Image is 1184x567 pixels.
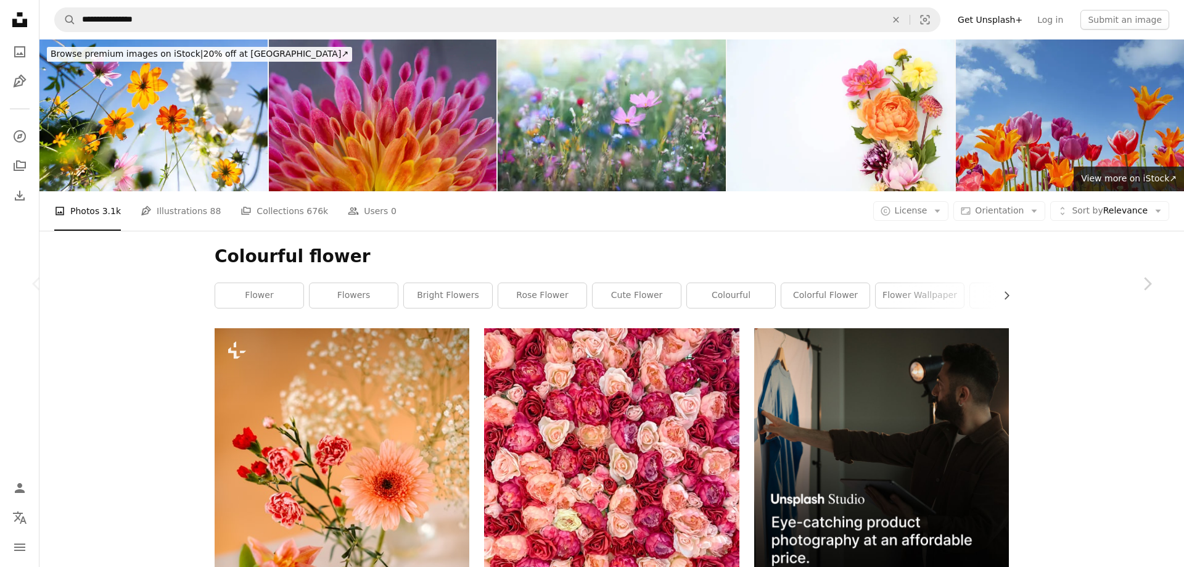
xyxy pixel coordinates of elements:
[51,49,203,59] span: Browse premium images on iStock |
[7,39,32,64] a: Photos
[882,8,910,31] button: Clear
[215,246,1009,268] h1: Colourful flower
[404,283,492,308] a: bright flowers
[498,39,726,191] img: Panoramic Colorful Meadow
[269,39,497,191] img: close up of a beautiful pink chrysanthemum flower in the garden
[1110,225,1184,343] a: Next
[348,191,397,231] a: Users 0
[51,49,348,59] span: 20% off at [GEOGRAPHIC_DATA] ↗
[7,535,32,560] button: Menu
[1072,205,1148,217] span: Relevance
[7,476,32,500] a: Log in / Sign up
[1050,201,1169,221] button: Sort byRelevance
[1080,10,1169,30] button: Submit an image
[55,8,76,31] button: Search Unsplash
[215,513,469,524] a: a vase filled with pink and red flowers
[593,283,681,308] a: cute flower
[687,283,775,308] a: colourful
[141,191,221,231] a: Illustrations 88
[215,283,303,308] a: flower
[54,7,940,32] form: Find visuals sitewide
[306,204,328,218] span: 676k
[975,205,1024,215] span: Orientation
[7,69,32,94] a: Illustrations
[1030,10,1071,30] a: Log in
[910,8,940,31] button: Visual search
[498,283,586,308] a: rose flower
[953,201,1045,221] button: Orientation
[950,10,1030,30] a: Get Unsplash+
[7,505,32,530] button: Language
[39,39,268,191] img: Cosmos blooming in a park
[1072,205,1103,215] span: Sort by
[210,204,221,218] span: 88
[1081,173,1177,183] span: View more on iStock ↗
[7,154,32,178] a: Collections
[39,39,360,69] a: Browse premium images on iStock|20% off at [GEOGRAPHIC_DATA]↗
[484,493,739,504] a: pink and white rose petals
[895,205,927,215] span: License
[7,183,32,208] a: Download History
[876,283,964,308] a: flower wallpaper
[970,283,1058,308] a: blossom
[310,283,398,308] a: flowers
[995,283,1009,308] button: scroll list to the right
[391,204,397,218] span: 0
[727,39,955,191] img: Dahlias
[781,283,869,308] a: colorful flower
[7,124,32,149] a: Explore
[240,191,328,231] a: Collections 676k
[1074,167,1184,191] a: View more on iStock↗
[873,201,949,221] button: License
[956,39,1184,191] img: Colorful tulips against a blue sky with white clouds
